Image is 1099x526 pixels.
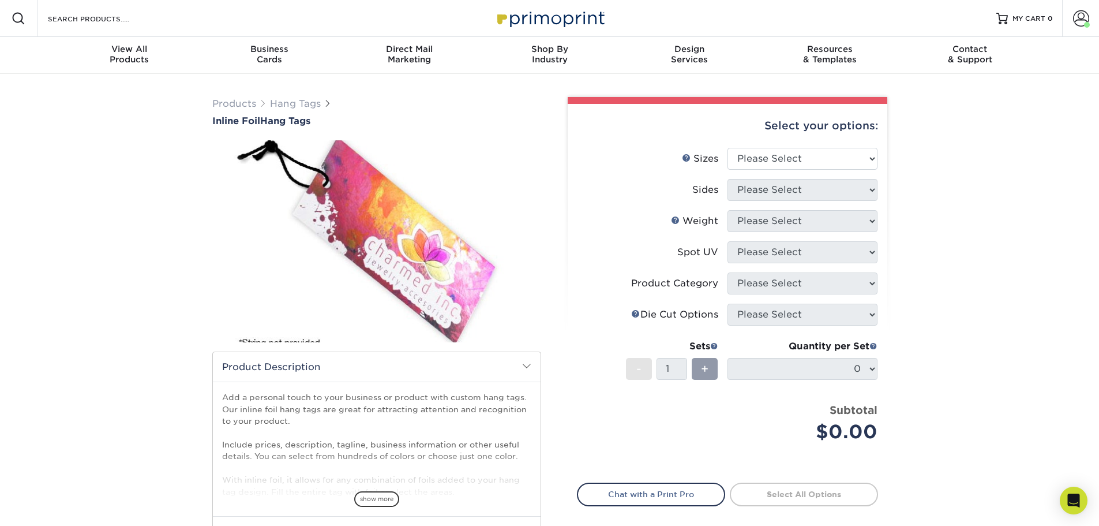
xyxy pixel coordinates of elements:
[59,44,200,54] span: View All
[212,98,256,109] a: Products
[479,37,620,74] a: Shop ByIndustry
[199,44,339,65] div: Cards
[479,44,620,54] span: Shop By
[1012,14,1045,24] span: MY CART
[631,277,718,290] div: Product Category
[492,6,607,31] img: Primoprint
[701,360,708,378] span: +
[339,44,479,54] span: Direct Mail
[727,340,877,353] div: Quantity per Set
[760,44,900,65] div: & Templates
[730,483,878,506] a: Select All Options
[199,44,339,54] span: Business
[900,37,1040,74] a: Contact& Support
[760,37,900,74] a: Resources& Templates
[59,37,200,74] a: View AllProducts
[631,308,718,322] div: Die Cut Options
[692,183,718,197] div: Sides
[339,44,479,65] div: Marketing
[626,340,718,353] div: Sets
[212,115,541,126] h1: Hang Tags
[212,115,260,126] span: Inline Foil
[677,245,718,259] div: Spot UV
[212,128,541,355] img: Inline Foil 01
[736,418,877,446] div: $0.00
[354,491,399,507] span: show more
[47,12,159,25] input: SEARCH PRODUCTS.....
[213,352,541,382] h2: Product Description
[199,37,339,74] a: BusinessCards
[577,104,878,148] div: Select your options:
[1048,14,1053,23] span: 0
[577,483,725,506] a: Chat with a Print Pro
[479,44,620,65] div: Industry
[636,360,642,378] span: -
[339,37,479,74] a: Direct MailMarketing
[1060,487,1087,514] div: Open Intercom Messenger
[620,44,760,65] div: Services
[671,214,718,228] div: Weight
[682,152,718,166] div: Sizes
[270,98,321,109] a: Hang Tags
[620,37,760,74] a: DesignServices
[760,44,900,54] span: Resources
[620,44,760,54] span: Design
[59,44,200,65] div: Products
[212,115,541,126] a: Inline FoilHang Tags
[900,44,1040,54] span: Contact
[900,44,1040,65] div: & Support
[830,404,877,416] strong: Subtotal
